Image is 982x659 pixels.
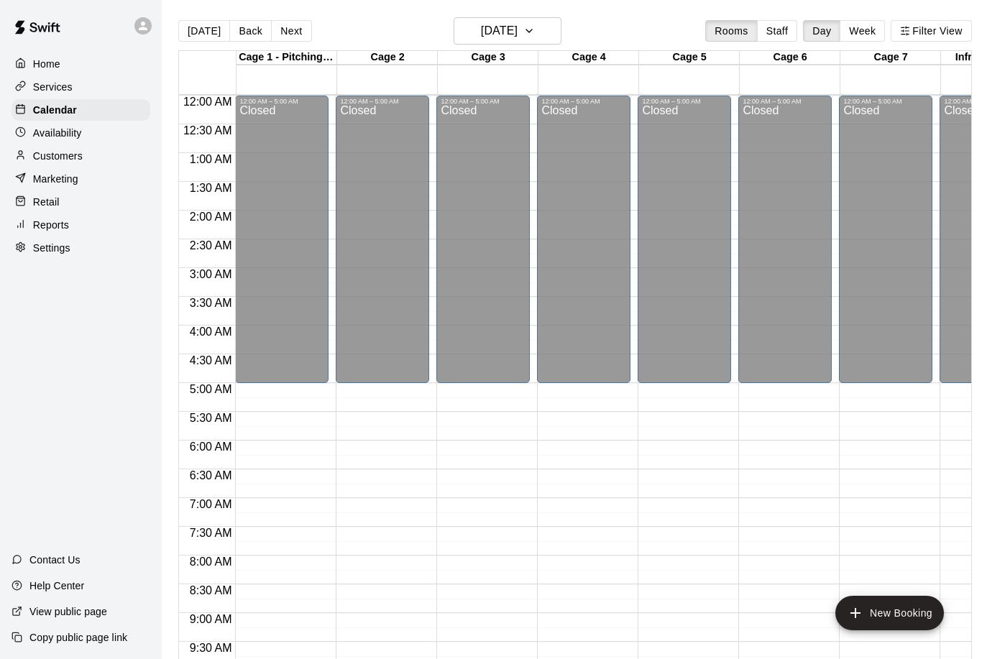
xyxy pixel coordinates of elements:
[186,153,236,165] span: 1:00 AM
[481,21,518,41] h6: [DATE]
[454,17,561,45] button: [DATE]
[757,20,798,42] button: Staff
[441,98,526,105] div: 12:00 AM – 5:00 AM
[29,553,81,567] p: Contact Us
[271,20,311,42] button: Next
[186,297,236,309] span: 3:30 AM
[186,642,236,654] span: 9:30 AM
[186,527,236,539] span: 7:30 AM
[237,51,337,65] div: Cage 1 - Pitching/Catching Lane
[541,105,626,388] div: Closed
[840,20,885,42] button: Week
[186,268,236,280] span: 3:00 AM
[29,630,127,645] p: Copy public page link
[12,145,150,167] a: Customers
[33,195,60,209] p: Retail
[12,76,150,98] a: Services
[33,149,83,163] p: Customers
[843,98,928,105] div: 12:00 AM – 5:00 AM
[743,105,827,388] div: Closed
[33,218,69,232] p: Reports
[340,98,425,105] div: 12:00 AM – 5:00 AM
[186,412,236,424] span: 5:30 AM
[186,182,236,194] span: 1:30 AM
[186,556,236,568] span: 8:00 AM
[642,105,727,388] div: Closed
[438,51,538,65] div: Cage 3
[186,239,236,252] span: 2:30 AM
[337,51,438,65] div: Cage 2
[891,20,971,42] button: Filter View
[180,96,236,108] span: 12:00 AM
[541,98,626,105] div: 12:00 AM – 5:00 AM
[705,20,757,42] button: Rooms
[537,96,630,383] div: 12:00 AM – 5:00 AM: Closed
[33,241,70,255] p: Settings
[33,126,82,140] p: Availability
[186,441,236,453] span: 6:00 AM
[33,57,60,71] p: Home
[738,96,832,383] div: 12:00 AM – 5:00 AM: Closed
[740,51,840,65] div: Cage 6
[239,105,324,388] div: Closed
[239,98,324,105] div: 12:00 AM – 5:00 AM
[186,584,236,596] span: 8:30 AM
[12,99,150,121] a: Calendar
[743,98,827,105] div: 12:00 AM – 5:00 AM
[839,96,932,383] div: 12:00 AM – 5:00 AM: Closed
[33,80,73,94] p: Services
[843,105,928,388] div: Closed
[835,596,944,630] button: add
[840,51,941,65] div: Cage 7
[638,96,731,383] div: 12:00 AM – 5:00 AM: Closed
[436,96,530,383] div: 12:00 AM – 5:00 AM: Closed
[12,237,150,259] a: Settings
[12,191,150,213] a: Retail
[441,105,526,388] div: Closed
[186,613,236,625] span: 9:00 AM
[235,96,329,383] div: 12:00 AM – 5:00 AM: Closed
[33,103,77,117] p: Calendar
[12,214,150,236] a: Reports
[186,498,236,510] span: 7:00 AM
[186,354,236,367] span: 4:30 AM
[186,211,236,223] span: 2:00 AM
[12,168,150,190] a: Marketing
[180,124,236,137] span: 12:30 AM
[33,172,78,186] p: Marketing
[12,122,150,144] a: Availability
[29,579,84,593] p: Help Center
[639,51,740,65] div: Cage 5
[29,604,107,619] p: View public page
[178,20,230,42] button: [DATE]
[803,20,840,42] button: Day
[336,96,429,383] div: 12:00 AM – 5:00 AM: Closed
[340,105,425,388] div: Closed
[186,326,236,338] span: 4:00 AM
[186,383,236,395] span: 5:00 AM
[12,53,150,75] a: Home
[538,51,639,65] div: Cage 4
[642,98,727,105] div: 12:00 AM – 5:00 AM
[229,20,272,42] button: Back
[186,469,236,481] span: 6:30 AM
